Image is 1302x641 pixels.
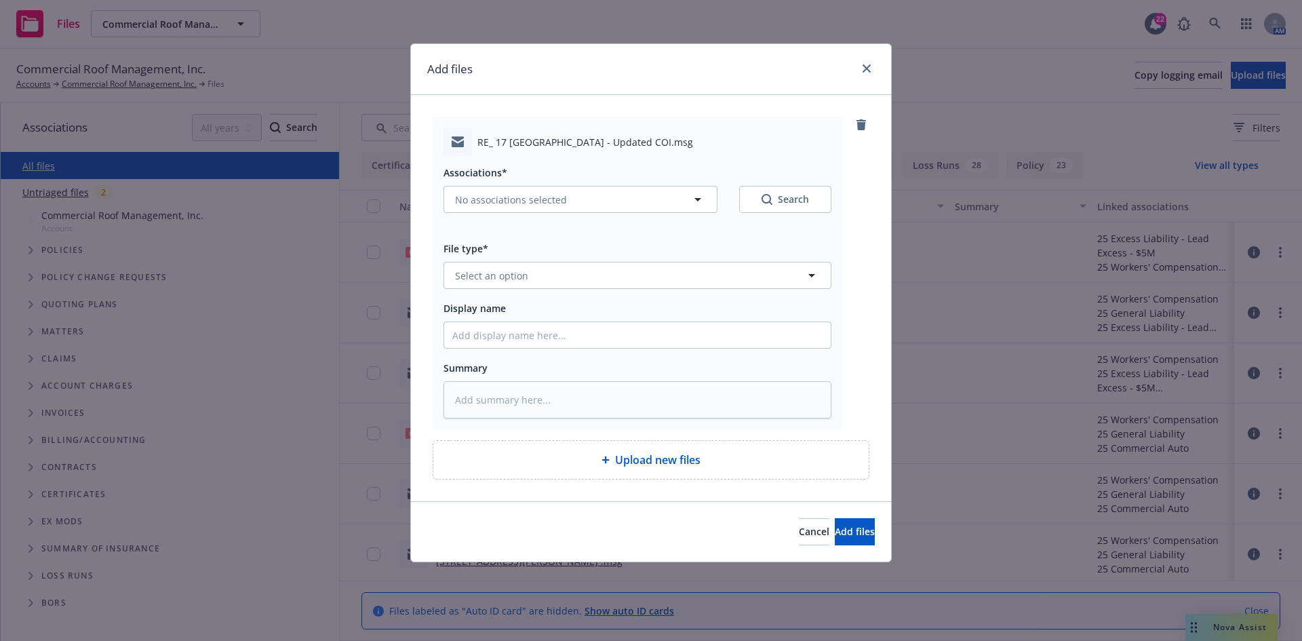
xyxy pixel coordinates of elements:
span: Display name [443,302,506,315]
button: Add files [835,518,875,545]
span: Summary [443,362,488,374]
div: Upload new files [433,440,869,480]
button: Select an option [443,262,831,289]
span: Upload new files [615,452,701,468]
span: Select an option [455,269,528,283]
span: No associations selected [455,193,567,207]
a: close [859,60,875,77]
input: Add display name here... [444,322,831,348]
span: RE_ 17 [GEOGRAPHIC_DATA] - Updated COI.msg [477,135,693,149]
svg: Search [762,194,772,205]
span: Associations* [443,166,507,179]
button: No associations selected [443,186,717,213]
span: File type* [443,242,488,255]
span: Add files [835,525,875,538]
button: Cancel [799,518,829,545]
span: Cancel [799,525,829,538]
div: Search [762,193,809,206]
a: remove [853,117,869,133]
button: SearchSearch [739,186,831,213]
h1: Add files [427,60,473,78]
